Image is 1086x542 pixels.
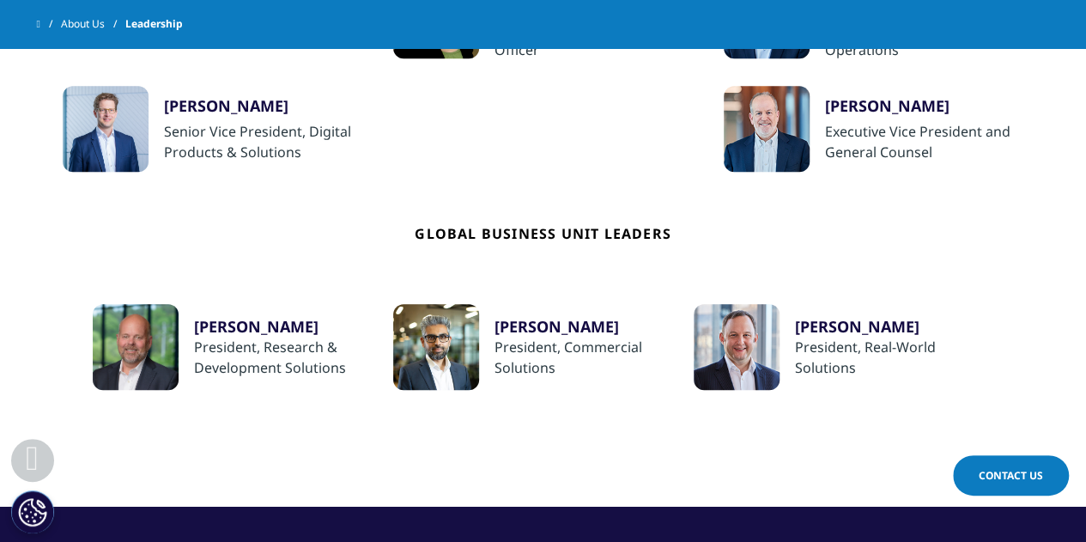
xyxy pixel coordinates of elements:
div: [PERSON_NAME] [164,95,363,116]
div: Executive Vice President and General Counsel [825,121,1024,162]
div: [PERSON_NAME] [825,95,1024,116]
a: [PERSON_NAME] [194,316,393,337]
a: [PERSON_NAME] [494,316,694,337]
a: [PERSON_NAME] [164,95,363,121]
div: Senior Vice President, Digital Products & Solutions [164,121,363,162]
h4: Global Business Unit Leaders [415,172,671,304]
div: President, Research & Development Solutions [194,337,393,378]
a: [PERSON_NAME] [825,95,1024,121]
span: Leadership [125,9,183,40]
a: About Us [61,9,125,40]
button: Cookies Settings [11,490,54,533]
a: [PERSON_NAME] [795,316,994,337]
a: Contact Us [953,455,1069,496]
div: President, Real-World Solutions [795,337,994,378]
span: Contact Us [979,468,1043,483]
div: President, Commercial Solutions [494,337,694,378]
